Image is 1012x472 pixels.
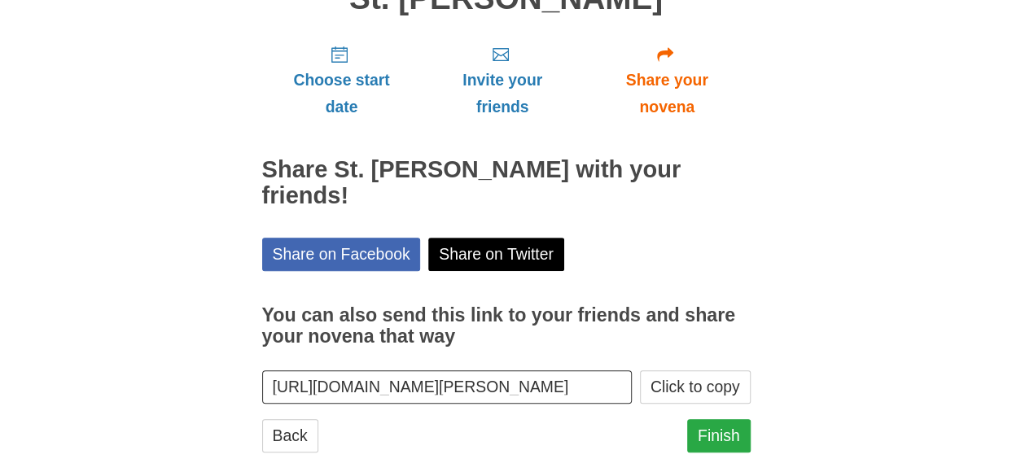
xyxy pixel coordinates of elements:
a: Invite your friends [421,32,583,129]
a: Back [262,419,318,452]
span: Invite your friends [437,67,567,120]
a: Share your novena [584,32,751,129]
a: Finish [687,419,751,452]
span: Choose start date [278,67,405,120]
a: Choose start date [262,32,422,129]
a: Share on Twitter [428,238,564,271]
a: Share on Facebook [262,238,421,271]
button: Click to copy [640,370,751,404]
span: Share your novena [600,67,734,120]
h2: Share St. [PERSON_NAME] with your friends! [262,157,751,209]
h3: You can also send this link to your friends and share your novena that way [262,305,751,347]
